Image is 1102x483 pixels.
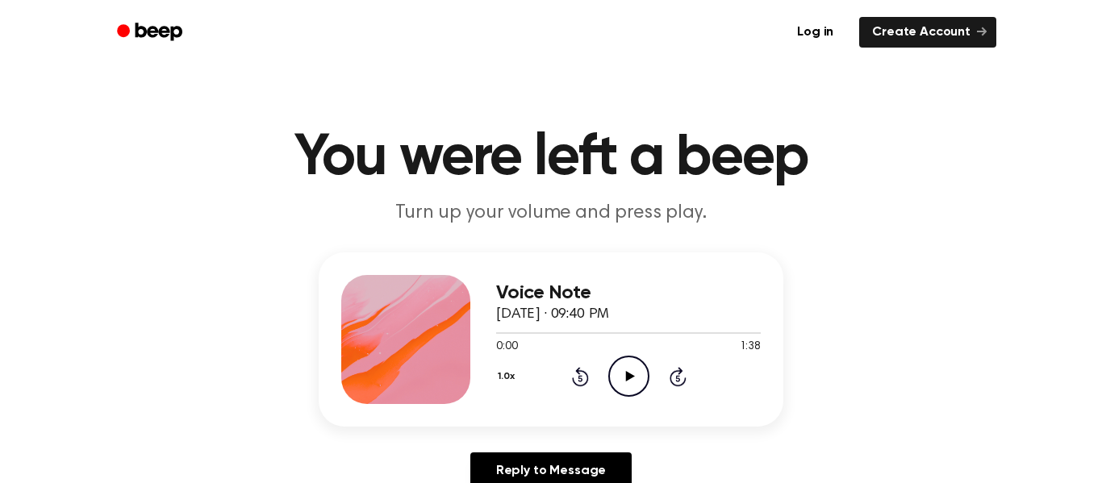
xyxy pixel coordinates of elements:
span: 1:38 [740,339,761,356]
h3: Voice Note [496,282,761,304]
a: Beep [106,17,197,48]
h1: You were left a beep [138,129,964,187]
a: Create Account [859,17,996,48]
button: 1.0x [496,363,520,390]
span: 0:00 [496,339,517,356]
a: Log in [781,14,849,51]
p: Turn up your volume and press play. [241,200,861,227]
span: [DATE] · 09:40 PM [496,307,609,322]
